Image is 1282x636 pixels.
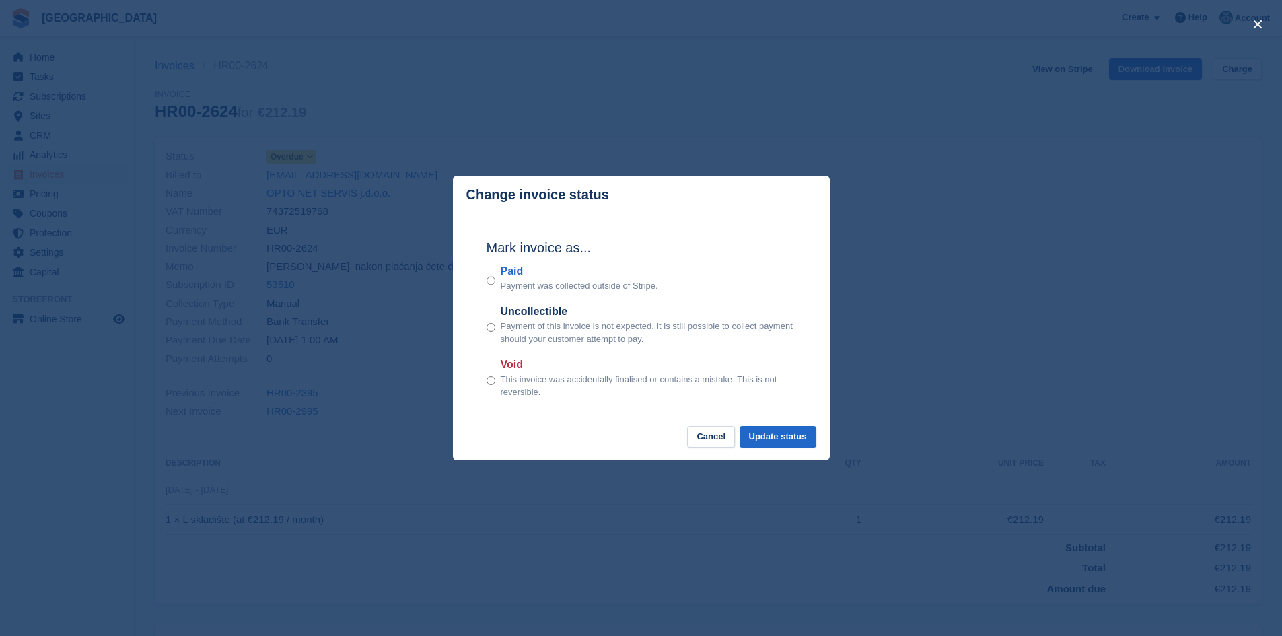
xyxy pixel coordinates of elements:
p: Payment was collected outside of Stripe. [501,279,658,293]
h2: Mark invoice as... [487,238,796,258]
label: Void [501,357,796,373]
p: Payment of this invoice is not expected. It is still possible to collect payment should your cust... [501,320,796,346]
button: Update status [740,426,816,448]
p: Change invoice status [466,187,609,203]
label: Uncollectible [501,304,796,320]
button: Cancel [687,426,735,448]
p: This invoice was accidentally finalised or contains a mistake. This is not reversible. [501,373,796,399]
label: Paid [501,263,658,279]
button: close [1247,13,1269,35]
